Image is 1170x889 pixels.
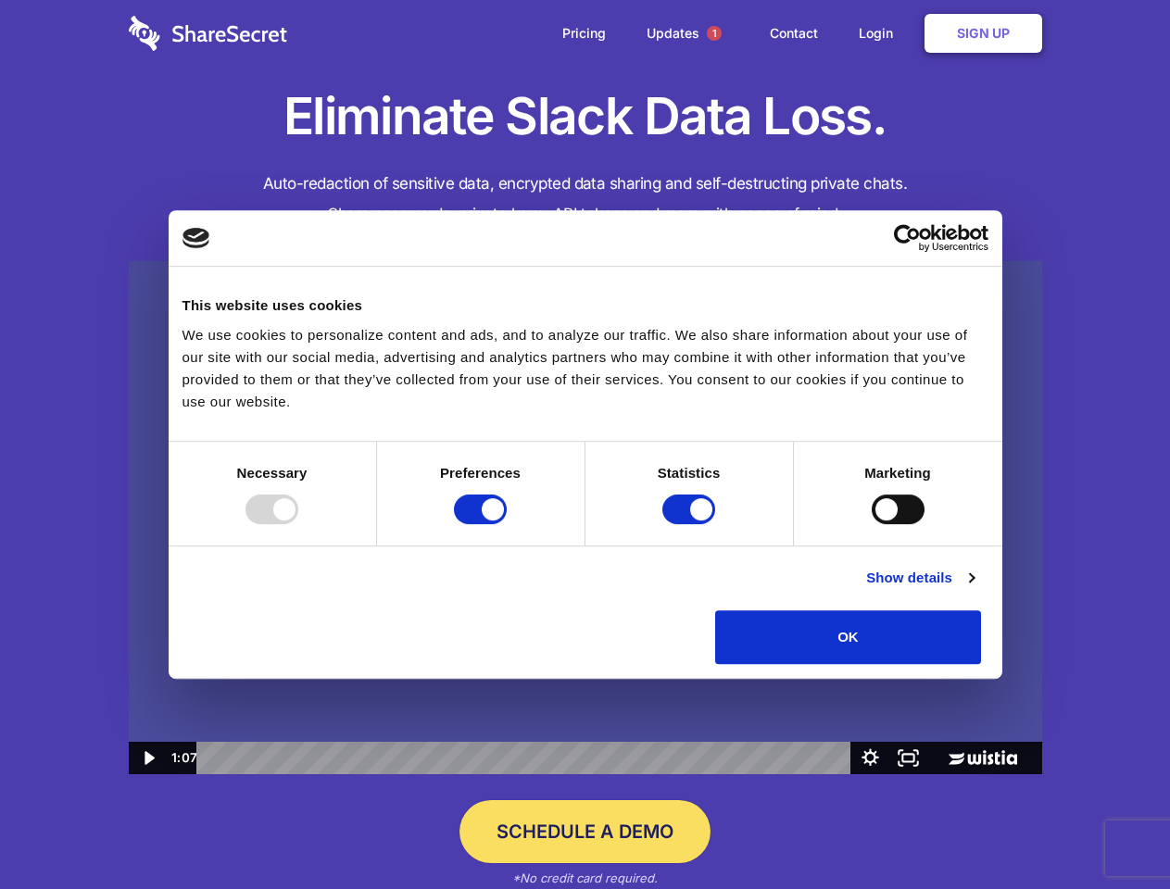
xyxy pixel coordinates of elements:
strong: Statistics [658,465,721,481]
div: Playbar [211,742,842,774]
strong: Marketing [864,465,931,481]
h1: Eliminate Slack Data Loss. [129,83,1042,150]
button: Fullscreen [889,742,927,774]
a: Usercentrics Cookiebot - opens in a new window [826,224,988,252]
strong: Preferences [440,465,521,481]
button: OK [715,610,981,664]
h4: Auto-redaction of sensitive data, encrypted data sharing and self-destructing private chats. Shar... [129,169,1042,230]
button: Play Video [129,742,167,774]
img: logo [182,228,210,248]
div: This website uses cookies [182,294,988,317]
a: Login [840,5,921,62]
a: Contact [751,5,837,62]
em: *No credit card required. [512,870,658,885]
a: Show details [866,567,974,589]
a: Pricing [544,5,624,62]
img: logo-wordmark-white-trans-d4663122ce5f474addd5e946df7df03e33cb6a1c49d2221995e7729f52c070b2.svg [129,16,287,51]
span: 1 [707,26,722,41]
a: Wistia Logo -- Learn More [927,742,1041,774]
img: Sharesecret [129,261,1042,775]
a: Sign Up [925,14,1042,53]
a: Schedule a Demo [459,800,711,863]
button: Show settings menu [851,742,889,774]
strong: Necessary [237,465,308,481]
div: We use cookies to personalize content and ads, and to analyze our traffic. We also share informat... [182,324,988,413]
